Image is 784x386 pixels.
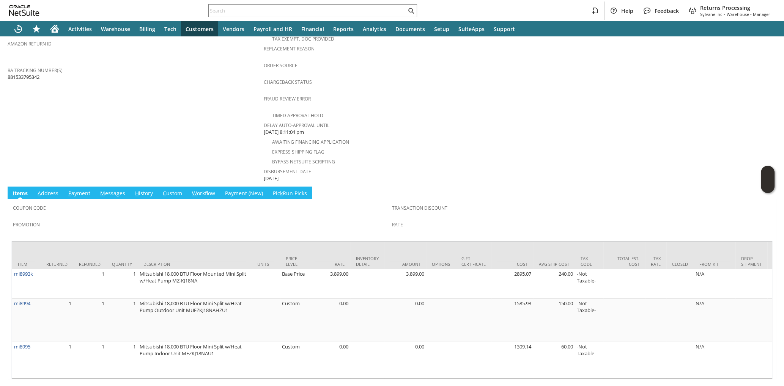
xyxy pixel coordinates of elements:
[272,36,334,42] a: Tax Exempt. Doc Provided
[264,79,312,85] a: Chargeback Status
[329,21,358,36] a: Reports
[609,256,639,267] div: Total Est. Cost
[64,21,96,36] a: Activities
[694,342,735,378] td: N/A
[264,175,279,182] span: [DATE]
[655,7,679,14] span: Feedback
[390,261,420,267] div: Amount
[309,299,350,342] td: 0.00
[14,343,30,350] a: mi8995
[100,190,105,197] span: M
[700,4,770,11] span: Returns Processing
[384,299,426,342] td: 0.00
[73,299,106,342] td: 1
[272,149,324,155] a: Express Shipping Flag
[163,190,166,197] span: C
[209,6,406,15] input: Search
[271,190,309,198] a: PickRun Picks
[50,24,59,33] svg: Home
[253,25,292,33] span: Payroll and HR
[14,24,23,33] svg: Recent Records
[392,205,447,211] a: Transaction Discount
[272,158,335,165] a: Bypass NetSuite Scripting
[314,261,345,267] div: Rate
[694,299,735,342] td: N/A
[14,270,33,277] a: mi8993k
[384,269,426,299] td: 3,899.00
[454,21,489,36] a: SuiteApps
[363,25,386,33] span: Analytics
[138,269,252,299] td: Mitsubishi 18,000 BTU Floor Mounted Mini Split w/Heat Pump MZ-KJ18NA
[79,261,101,267] div: Refunded
[309,269,350,299] td: 3,899.00
[432,261,450,267] div: Options
[223,190,265,198] a: Payment (New)
[272,139,349,145] a: Awaiting Financing Application
[694,269,735,299] td: N/A
[135,21,160,36] a: Billing
[38,190,41,197] span: A
[575,269,603,299] td: -Not Taxable-
[36,190,60,198] a: Address
[539,261,569,267] div: Avg Ship Cost
[727,11,770,17] span: Warehouse - Manager
[458,25,485,33] span: SuiteApps
[139,25,155,33] span: Billing
[461,256,486,267] div: Gift Certificate
[333,25,354,33] span: Reports
[181,21,218,36] a: Customers
[138,299,252,342] td: Mitsubishi 18,000 BTU Floor Mini Split w/Heat Pump Outdoor Unit MUFZKJ18NAHZU1
[672,261,688,267] div: Closed
[264,129,304,136] span: [DATE] 8:11:04 pm
[112,261,132,267] div: Quantity
[133,190,155,198] a: History
[621,7,633,14] span: Help
[223,25,244,33] span: Vendors
[161,190,184,198] a: Custom
[301,25,324,33] span: Financial
[264,122,329,129] a: Delay Auto-Approval Until
[309,342,350,378] td: 0.00
[106,342,138,378] td: 1
[41,299,73,342] td: 1
[280,190,283,197] span: k
[391,21,430,36] a: Documents
[297,21,329,36] a: Financial
[8,41,52,47] a: Amazon Return ID
[575,342,603,378] td: -Not Taxable-
[8,67,63,74] a: RA Tracking Number(s)
[218,21,249,36] a: Vendors
[395,25,425,33] span: Documents
[143,261,246,267] div: Description
[761,166,775,193] iframe: Click here to launch Oracle Guided Learning Help Panel
[41,342,73,378] td: 1
[434,25,449,33] span: Setup
[46,261,68,267] div: Returned
[96,21,135,36] a: Warehouse
[264,46,315,52] a: Replacement reason
[392,221,403,228] a: Rate
[575,299,603,342] td: -Not Taxable-
[761,180,775,193] span: Oracle Guided Learning Widget. To move around, please hold and drag
[356,256,379,267] div: Inventory Detail
[13,221,40,228] a: Promotion
[8,74,39,81] span: 881533795342
[724,11,725,17] span: -
[581,256,598,267] div: Tax Code
[138,342,252,378] td: Mitsubishi 18,000 BTU Floor Mini Split w/Heat Pump Indoor Unit MFZKJ18NAU1
[27,21,46,36] div: Shortcuts
[430,21,454,36] a: Setup
[160,21,181,36] a: Tech
[13,205,46,211] a: Coupon Code
[9,5,39,16] svg: logo
[280,299,309,342] td: Custom
[106,269,138,299] td: 1
[231,190,234,197] span: y
[272,112,323,119] a: Timed Approval Hold
[533,299,575,342] td: 150.00
[491,342,533,378] td: 1309.14
[699,261,730,267] div: From Kit
[14,300,30,307] a: mi8994
[101,25,130,33] span: Warehouse
[98,190,127,198] a: Messages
